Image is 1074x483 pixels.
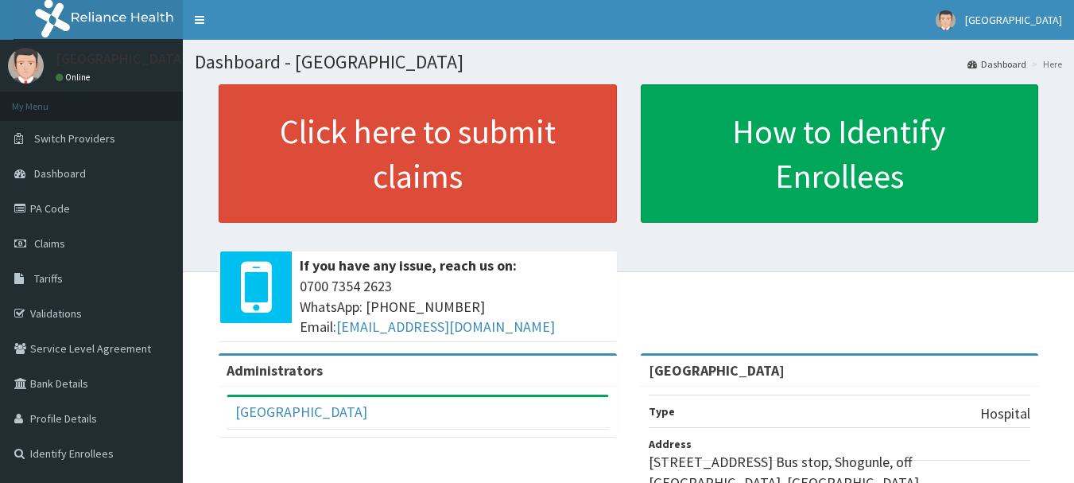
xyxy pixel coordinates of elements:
a: Click here to submit claims [219,84,617,223]
li: Here [1028,57,1062,71]
p: [GEOGRAPHIC_DATA] [56,52,187,66]
a: [GEOGRAPHIC_DATA] [235,403,367,421]
span: Switch Providers [34,131,115,146]
a: How to Identify Enrollees [641,84,1039,223]
span: [GEOGRAPHIC_DATA] [965,13,1062,27]
span: Claims [34,236,65,251]
span: 0700 7354 2623 WhatsApp: [PHONE_NUMBER] Email: [300,276,609,337]
h1: Dashboard - [GEOGRAPHIC_DATA] [195,52,1062,72]
img: User Image [8,48,44,84]
img: User Image [936,10,956,30]
b: If you have any issue, reach us on: [300,256,517,275]
a: Dashboard [967,57,1026,71]
a: Online [56,72,94,83]
span: Tariffs [34,271,63,286]
span: Dashboard [34,166,86,181]
strong: [GEOGRAPHIC_DATA] [649,361,785,380]
b: Type [649,404,675,419]
a: [EMAIL_ADDRESS][DOMAIN_NAME] [336,317,555,336]
p: Hospital [980,403,1030,424]
b: Administrators [227,361,323,380]
b: Address [649,437,692,451]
